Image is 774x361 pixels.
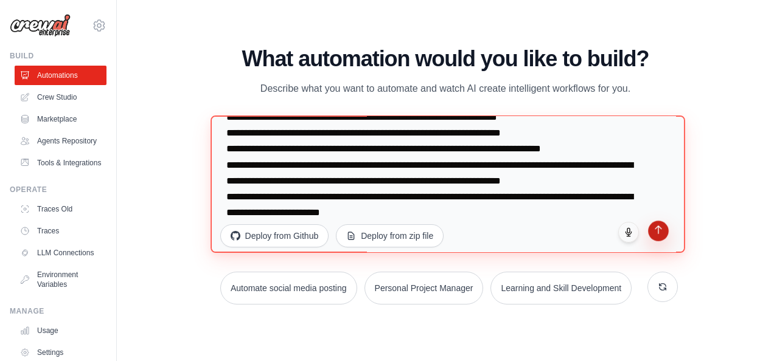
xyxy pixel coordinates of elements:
[15,109,106,129] a: Marketplace
[220,272,357,304] button: Automate social media posting
[364,272,484,304] button: Personal Project Manager
[15,199,106,219] a: Traces Old
[15,88,106,107] a: Crew Studio
[10,306,106,316] div: Manage
[15,321,106,340] a: Usage
[241,81,650,97] p: Describe what you want to automate and watch AI create intelligent workflows for you.
[10,51,106,61] div: Build
[220,224,329,247] button: Deploy from Github
[490,272,632,304] button: Learning and Skill Development
[213,47,678,71] h1: What automation would you like to build?
[15,66,106,85] a: Automations
[15,131,106,151] a: Agents Repository
[10,14,71,37] img: Logo
[15,243,106,263] a: LLM Connections
[15,265,106,294] a: Environment Variables
[15,221,106,241] a: Traces
[336,224,444,247] button: Deploy from zip file
[10,185,106,194] div: Operate
[15,153,106,173] a: Tools & Integrations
